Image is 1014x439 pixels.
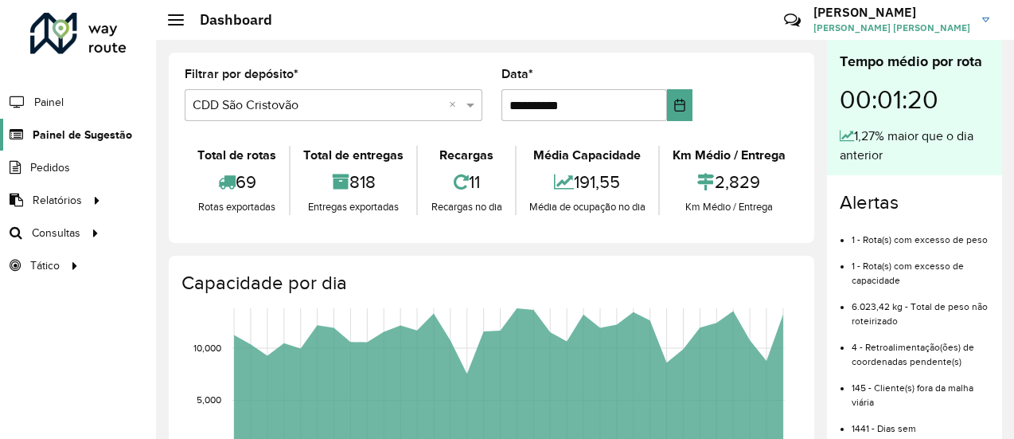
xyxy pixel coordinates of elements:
[840,73,989,127] div: 00:01:20
[294,146,412,165] div: Total de entregas
[852,221,989,247] li: 1 - Rota(s) com excesso de peso
[294,199,412,215] div: Entregas exportadas
[184,11,272,29] h2: Dashboard
[33,192,82,209] span: Relatórios
[193,343,221,353] text: 10,000
[667,89,692,121] button: Choose Date
[664,165,794,199] div: 2,829
[852,369,989,410] li: 145 - Cliente(s) fora da malha viária
[501,65,533,84] label: Data
[449,96,462,115] span: Clear all
[813,21,970,35] span: [PERSON_NAME] [PERSON_NAME]
[775,3,809,37] a: Contato Rápido
[840,191,989,214] h4: Alertas
[521,199,654,215] div: Média de ocupação no dia
[189,165,285,199] div: 69
[189,199,285,215] div: Rotas exportadas
[30,257,60,274] span: Tático
[33,127,132,143] span: Painel de Sugestão
[840,127,989,165] div: 1,27% maior que o dia anterior
[422,146,510,165] div: Recargas
[813,5,970,20] h3: [PERSON_NAME]
[422,165,510,199] div: 11
[197,395,221,406] text: 5,000
[185,65,298,84] label: Filtrar por depósito
[664,199,794,215] div: Km Médio / Entrega
[840,51,989,73] div: Tempo médio por rota
[422,199,510,215] div: Recargas no dia
[30,159,70,176] span: Pedidos
[32,225,80,241] span: Consultas
[521,146,654,165] div: Média Capacidade
[181,272,798,295] h4: Capacidade por dia
[664,146,794,165] div: Km Médio / Entrega
[852,288,989,328] li: 6.023,42 kg - Total de peso não roteirizado
[852,247,989,288] li: 1 - Rota(s) com excesso de capacidade
[852,328,989,369] li: 4 - Retroalimentação(ões) de coordenadas pendente(s)
[521,165,654,199] div: 191,55
[189,146,285,165] div: Total de rotas
[294,165,412,199] div: 818
[34,94,64,111] span: Painel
